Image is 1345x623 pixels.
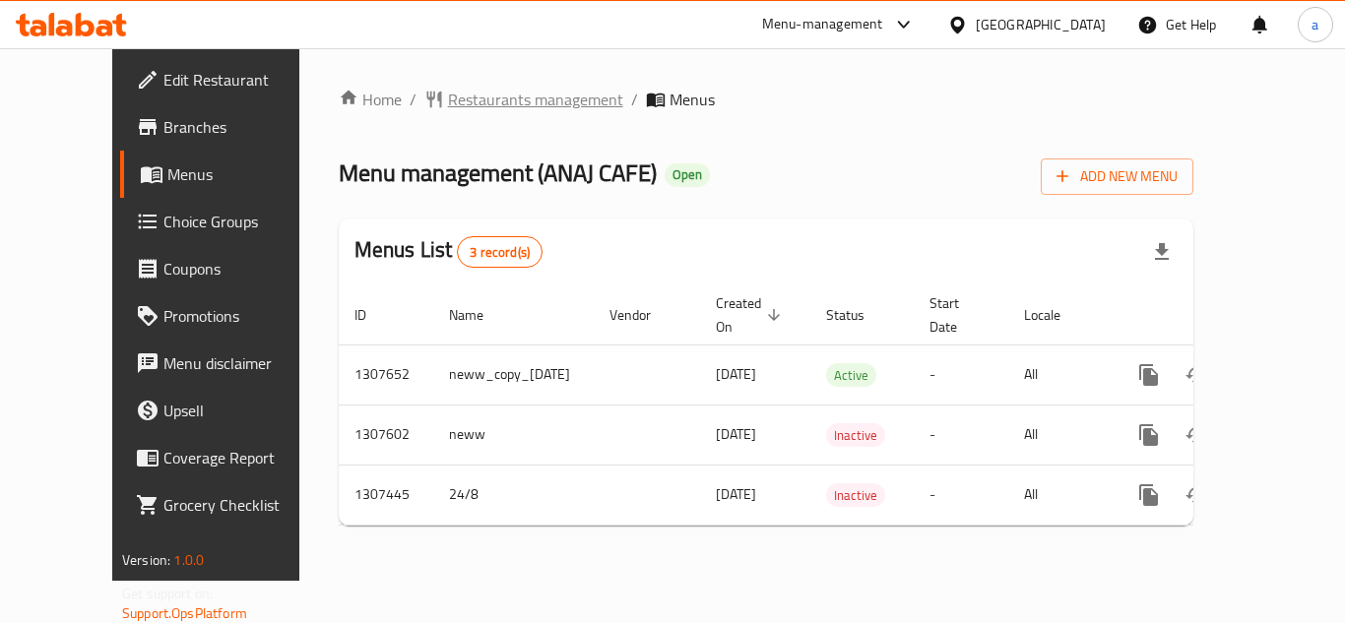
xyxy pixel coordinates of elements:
[976,14,1106,35] div: [GEOGRAPHIC_DATA]
[354,303,392,327] span: ID
[457,236,543,268] div: Total records count
[826,364,876,387] span: Active
[1173,471,1220,519] button: Change Status
[1138,228,1185,276] div: Export file
[339,88,1193,111] nav: breadcrumb
[762,13,883,36] div: Menu-management
[163,493,321,517] span: Grocery Checklist
[339,88,402,111] a: Home
[1024,303,1086,327] span: Locale
[914,465,1008,525] td: -
[163,399,321,422] span: Upsell
[122,547,170,573] span: Version:
[1125,411,1173,459] button: more
[410,88,416,111] li: /
[120,103,337,151] a: Branches
[914,405,1008,465] td: -
[826,363,876,387] div: Active
[929,291,985,339] span: Start Date
[1008,344,1110,405] td: All
[173,547,204,573] span: 1.0.0
[448,88,623,111] span: Restaurants management
[354,235,543,268] h2: Menus List
[120,151,337,198] a: Menus
[1041,158,1193,195] button: Add New Menu
[163,257,321,280] span: Coupons
[458,243,542,262] span: 3 record(s)
[716,481,756,507] span: [DATE]
[1173,351,1220,399] button: Change Status
[120,387,337,434] a: Upsell
[826,303,890,327] span: Status
[716,291,787,339] span: Created On
[826,483,885,507] div: Inactive
[1312,14,1318,35] span: a
[1125,351,1173,399] button: more
[1173,411,1220,459] button: Change Status
[665,166,710,183] span: Open
[120,56,337,103] a: Edit Restaurant
[339,151,657,195] span: Menu management ( ANAJ CAFE )
[120,340,337,387] a: Menu disclaimer
[433,405,594,465] td: neww
[163,210,321,233] span: Choice Groups
[163,351,321,375] span: Menu disclaimer
[1110,285,1330,345] th: Actions
[716,421,756,447] span: [DATE]
[670,88,715,111] span: Menus
[631,88,638,111] li: /
[609,303,676,327] span: Vendor
[826,484,885,507] span: Inactive
[339,344,433,405] td: 1307652
[1125,471,1173,519] button: more
[163,446,321,469] span: Coverage Report
[163,115,321,139] span: Branches
[665,163,710,187] div: Open
[120,245,337,292] a: Coupons
[433,344,594,405] td: neww_copy_[DATE]
[1008,405,1110,465] td: All
[120,434,337,481] a: Coverage Report
[339,465,433,525] td: 1307445
[1008,465,1110,525] td: All
[163,304,321,328] span: Promotions
[826,423,885,447] div: Inactive
[122,581,213,606] span: Get support on:
[120,198,337,245] a: Choice Groups
[424,88,623,111] a: Restaurants management
[914,344,1008,405] td: -
[163,68,321,92] span: Edit Restaurant
[716,361,756,387] span: [DATE]
[339,285,1330,526] table: enhanced table
[433,465,594,525] td: 24/8
[167,162,321,186] span: Menus
[826,424,885,447] span: Inactive
[449,303,509,327] span: Name
[1057,164,1178,189] span: Add New Menu
[120,481,337,529] a: Grocery Checklist
[339,405,433,465] td: 1307602
[120,292,337,340] a: Promotions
